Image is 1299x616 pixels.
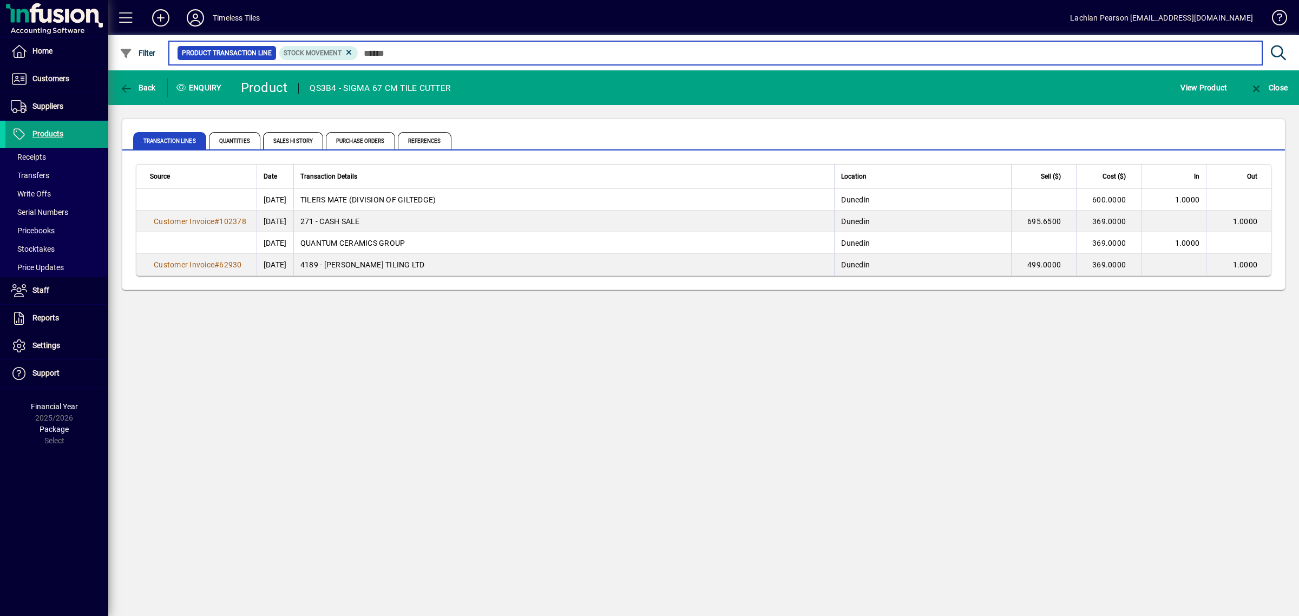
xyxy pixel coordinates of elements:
span: Package [40,425,69,434]
span: 62930 [219,260,241,269]
mat-chip: Product Transaction Type: Stock movement [279,46,358,60]
a: Stocktakes [5,240,108,258]
span: Purchase Orders [326,132,395,149]
app-page-header-button: Back [108,78,168,97]
a: Transfers [5,166,108,185]
span: Dunedin [841,260,870,269]
span: Transfers [11,171,49,180]
span: Support [32,369,60,377]
span: Dunedin [841,217,870,226]
span: Financial Year [31,402,78,411]
td: TILERS MATE (DIVISION OF GILTEDGE) [293,189,835,211]
a: Pricebooks [5,221,108,240]
div: Location [841,171,1005,182]
span: Price Updates [11,263,64,272]
span: Transaction Details [300,171,357,182]
span: 102378 [219,217,246,226]
span: Back [120,83,156,92]
span: View Product [1180,79,1227,96]
td: 369.0000 [1076,254,1141,276]
span: Filter [120,49,156,57]
span: References [398,132,451,149]
a: Staff [5,277,108,304]
div: Enquiry [168,79,233,96]
span: Cost ($) [1103,171,1126,182]
td: 695.6500 [1011,211,1076,232]
span: Customer Invoice [154,260,214,269]
div: Cost ($) [1083,171,1136,182]
td: 369.0000 [1076,211,1141,232]
td: 369.0000 [1076,232,1141,254]
div: Date [264,171,287,182]
span: 1.0000 [1233,217,1258,226]
a: Home [5,38,108,65]
a: Price Updates [5,258,108,277]
span: Staff [32,286,49,294]
span: Suppliers [32,102,63,110]
span: Stock movement [284,49,342,57]
span: Date [264,171,277,182]
span: Stocktakes [11,245,55,253]
span: Customer Invoice [154,217,214,226]
div: Sell ($) [1018,171,1071,182]
td: [DATE] [257,189,293,211]
span: # [214,217,219,226]
span: Home [32,47,53,55]
a: Write Offs [5,185,108,203]
div: Timeless Tiles [213,9,260,27]
span: Receipts [11,153,46,161]
td: QUANTUM CERAMICS GROUP [293,232,835,254]
a: Reports [5,305,108,332]
button: Back [117,78,159,97]
span: Settings [32,341,60,350]
a: Receipts [5,148,108,166]
span: Source [150,171,170,182]
a: Customer Invoice#62930 [150,259,246,271]
span: Quantities [209,132,260,149]
span: Transaction Lines [133,132,206,149]
a: Customer Invoice#102378 [150,215,250,227]
a: Customers [5,65,108,93]
span: Product Transaction Line [182,48,272,58]
span: In [1194,171,1199,182]
td: 499.0000 [1011,254,1076,276]
td: 600.0000 [1076,189,1141,211]
button: Add [143,8,178,28]
div: Source [150,171,250,182]
a: Suppliers [5,93,108,120]
span: 1.0000 [1175,239,1200,247]
span: Serial Numbers [11,208,68,217]
td: [DATE] [257,211,293,232]
button: Close [1247,78,1290,97]
a: Serial Numbers [5,203,108,221]
td: 271 - CASH SALE [293,211,835,232]
div: Lachlan Pearson [EMAIL_ADDRESS][DOMAIN_NAME] [1070,9,1253,27]
button: Profile [178,8,213,28]
span: # [214,260,219,269]
app-page-header-button: Close enquiry [1238,78,1299,97]
span: Close [1250,83,1288,92]
span: Products [32,129,63,138]
span: Sales History [263,132,323,149]
span: Customers [32,74,69,83]
span: Location [841,171,867,182]
span: 1.0000 [1175,195,1200,204]
span: Pricebooks [11,226,55,235]
a: Support [5,360,108,387]
button: Filter [117,43,159,63]
button: View Product [1178,78,1230,97]
span: Dunedin [841,195,870,204]
div: Product [241,79,288,96]
span: Out [1247,171,1257,182]
a: Knowledge Base [1264,2,1285,37]
a: Settings [5,332,108,359]
div: QS3B4 - SIGMA 67 CM TILE CUTTER [310,80,451,97]
span: Reports [32,313,59,322]
span: Write Offs [11,189,51,198]
td: [DATE] [257,232,293,254]
span: Dunedin [841,239,870,247]
span: Sell ($) [1041,171,1061,182]
span: 1.0000 [1233,260,1258,269]
td: 4189 - [PERSON_NAME] TILING LTD [293,254,835,276]
td: [DATE] [257,254,293,276]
